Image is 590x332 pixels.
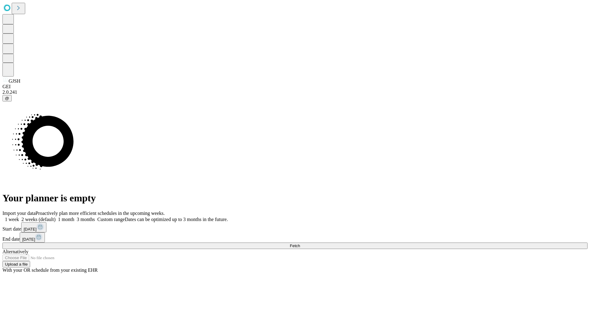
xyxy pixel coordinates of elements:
span: 3 months [77,217,95,222]
div: GEI [2,84,588,89]
span: 1 week [5,217,19,222]
h1: Your planner is empty [2,192,588,204]
span: [DATE] [22,237,35,242]
button: Fetch [2,243,588,249]
span: Dates can be optimized up to 3 months in the future. [125,217,228,222]
span: 1 month [58,217,74,222]
span: Fetch [290,243,300,248]
span: Alternatively [2,249,28,254]
span: [DATE] [24,227,37,231]
div: 2.0.241 [2,89,588,95]
div: Start date [2,222,588,232]
div: End date [2,232,588,243]
button: [DATE] [21,222,46,232]
button: Upload a file [2,261,30,267]
span: Import your data [2,211,36,216]
span: Custom range [97,217,125,222]
button: [DATE] [20,232,45,243]
span: 2 weeks (default) [22,217,56,222]
span: GJSH [9,78,20,84]
span: Proactively plan more efficient schedules in the upcoming weeks. [36,211,165,216]
span: With your OR schedule from your existing EHR [2,267,98,273]
span: @ [5,96,9,101]
button: @ [2,95,12,101]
